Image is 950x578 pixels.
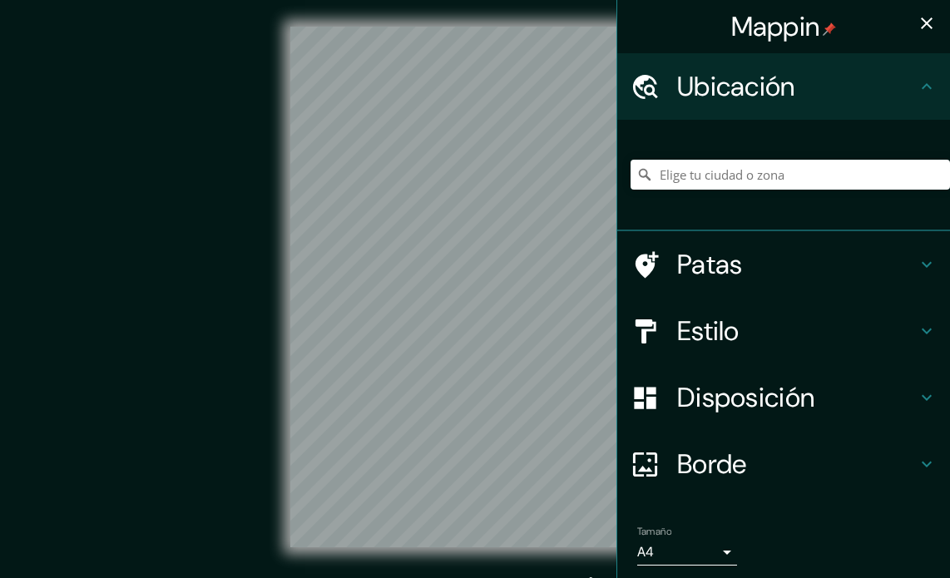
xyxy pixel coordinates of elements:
canvas: Mapa [290,27,659,547]
div: Patas [617,231,950,298]
font: Borde [677,447,747,482]
div: A4 [637,539,737,566]
font: Ubicación [677,69,795,104]
font: A4 [637,543,654,561]
div: Estilo [617,298,950,364]
font: Mappin [731,9,820,44]
div: Disposición [617,364,950,431]
font: Tamaño [637,525,671,538]
font: Disposición [677,380,814,415]
img: pin-icon.png [823,22,836,36]
div: Ubicación [617,53,950,120]
font: Patas [677,247,743,282]
input: Elige tu ciudad o zona [631,160,950,190]
div: Borde [617,431,950,497]
font: Estilo [677,314,740,348]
